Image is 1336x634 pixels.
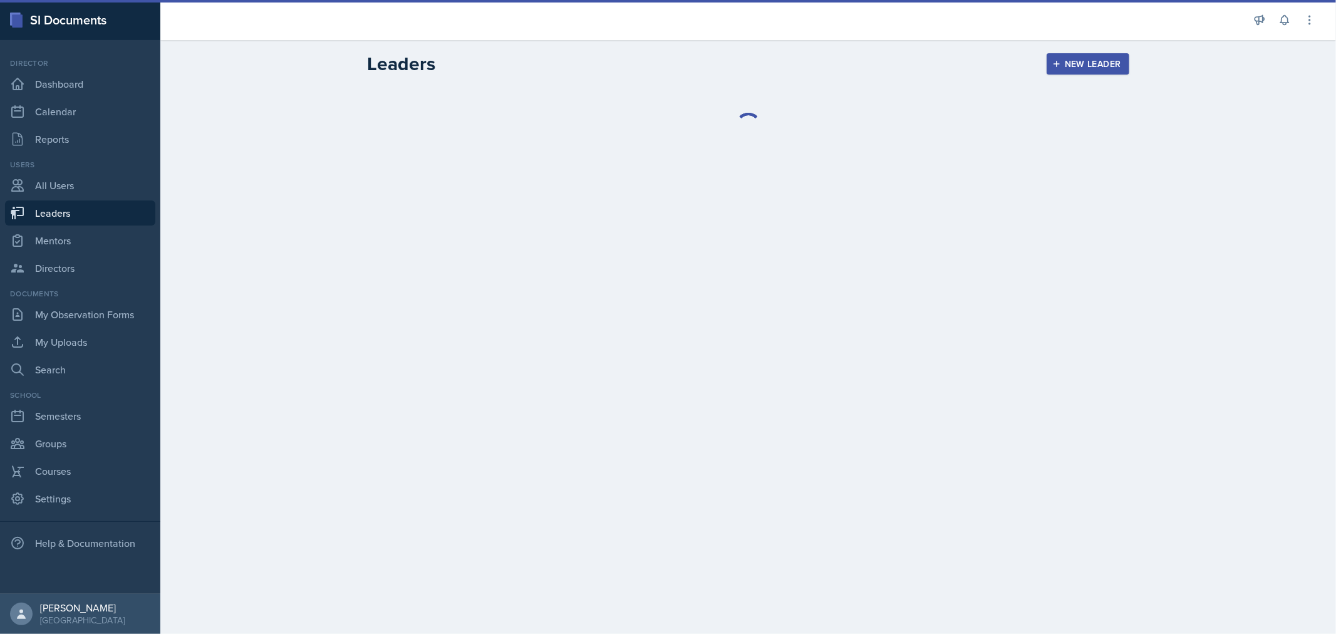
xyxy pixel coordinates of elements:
[5,173,155,198] a: All Users
[5,302,155,327] a: My Observation Forms
[5,330,155,355] a: My Uploads
[5,486,155,511] a: Settings
[5,200,155,226] a: Leaders
[5,531,155,556] div: Help & Documentation
[5,390,155,401] div: School
[5,256,155,281] a: Directors
[5,288,155,299] div: Documents
[368,53,436,75] h2: Leaders
[5,159,155,170] div: Users
[40,601,125,614] div: [PERSON_NAME]
[5,58,155,69] div: Director
[5,403,155,429] a: Semesters
[1047,53,1129,75] button: New Leader
[5,431,155,456] a: Groups
[5,228,155,253] a: Mentors
[5,357,155,382] a: Search
[1055,59,1121,69] div: New Leader
[40,614,125,626] div: [GEOGRAPHIC_DATA]
[5,459,155,484] a: Courses
[5,99,155,124] a: Calendar
[5,127,155,152] a: Reports
[5,71,155,96] a: Dashboard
